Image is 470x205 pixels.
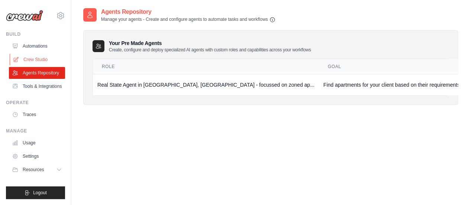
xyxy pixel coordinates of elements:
a: Usage [9,137,65,149]
span: Logout [33,190,47,196]
a: Crew Studio [10,54,66,65]
span: Resources [23,167,44,173]
button: Logout [6,186,65,199]
th: Goal [319,59,464,74]
div: Build [6,31,65,37]
a: Tools & Integrations [9,80,65,92]
div: Manage [6,128,65,134]
td: Real State Agent in [GEOGRAPHIC_DATA], [GEOGRAPHIC_DATA] - focussed on zoned ap... [93,74,319,95]
div: Operate [6,100,65,106]
a: Traces [9,109,65,121]
img: Logo [6,10,43,21]
th: Role [93,59,319,74]
p: Create, configure and deploy specialized AI agents with custom roles and capabilities across your... [109,47,311,53]
h3: Your Pre Made Agents [109,39,311,53]
button: Resources [9,164,65,176]
a: Agents Repository [9,67,65,79]
a: Settings [9,150,65,162]
p: Manage your agents - Create and configure agents to automate tasks and workflows [101,16,275,23]
h2: Agents Repository [101,7,275,16]
td: Find apartments for your client based on their requirements [319,74,464,95]
a: Automations [9,40,65,52]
